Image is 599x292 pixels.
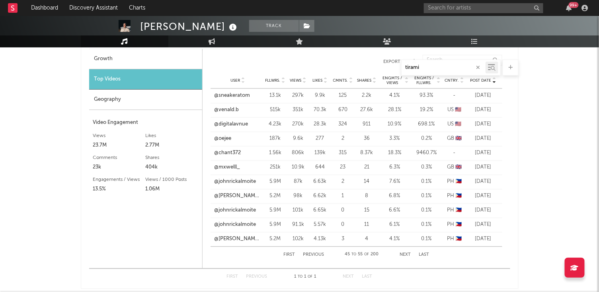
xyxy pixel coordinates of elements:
[333,121,353,129] div: 324
[357,106,377,114] div: 27.6k
[468,164,498,172] div: [DATE]
[566,5,572,11] button: 99+
[289,121,307,129] div: 270k
[265,135,285,143] div: 187k
[413,92,441,100] div: 93.3 %
[146,163,198,172] div: 404k
[311,149,329,157] div: 139k
[246,274,267,279] button: Previous
[445,221,464,229] div: PH
[289,207,307,215] div: 101k
[423,55,502,66] input: Search...
[413,207,441,215] div: 0.1 %
[289,149,307,157] div: 806k
[303,253,324,257] button: Previous
[215,92,250,100] a: @sneakeratom
[333,106,353,114] div: 670
[413,235,441,243] div: 0.1 %
[215,221,256,229] a: @johnrickalmoite
[289,221,307,229] div: 91.1k
[93,163,146,172] div: 23k
[455,194,462,199] span: 🇵🇭
[215,106,239,114] a: @venald.b
[289,106,307,114] div: 351k
[381,149,409,157] div: 18.3 %
[413,164,441,172] div: 0.3 %
[455,122,461,127] span: 🇺🇸
[445,149,464,157] div: -
[413,106,441,114] div: 19.2 %
[468,178,498,186] div: [DATE]
[413,121,441,129] div: 698.1 %
[413,192,441,200] div: 0.1 %
[298,275,302,278] span: to
[357,149,377,157] div: 8.37k
[215,178,256,186] a: @johnrickalmoite
[445,121,464,129] div: US
[333,221,353,229] div: 0
[455,136,462,141] span: 🇬🇧
[93,184,146,194] div: 13.5%
[357,121,377,129] div: 911
[468,135,498,143] div: [DATE]
[413,135,441,143] div: 0.2 %
[468,149,498,157] div: [DATE]
[215,121,248,129] a: @digitalavnue
[381,192,409,200] div: 6.8 %
[343,274,354,279] button: Next
[265,121,285,129] div: 4.23k
[93,141,146,150] div: 23.7M
[333,164,353,172] div: 23
[468,106,498,114] div: [DATE]
[333,192,353,200] div: 1
[333,207,353,215] div: 0
[357,92,377,100] div: 2.2k
[365,253,369,257] span: of
[146,141,198,150] div: 2.77M
[289,164,307,172] div: 10.9k
[311,92,329,100] div: 9.9k
[381,207,409,215] div: 6.6 %
[468,221,498,229] div: [DATE]
[231,78,240,83] span: User
[470,78,492,83] span: Post Date
[93,118,198,127] div: Video Engagement
[93,175,146,184] div: Engagements / Views
[311,221,329,229] div: 5.57k
[445,192,464,200] div: PH
[215,235,261,243] a: @[PERSON_NAME].lyricssss
[413,76,436,86] span: Engmts / Fllwrs.
[468,92,498,100] div: [DATE]
[146,184,198,194] div: 1.06M
[362,274,373,279] button: Last
[289,92,307,100] div: 297k
[89,90,202,110] div: Geography
[419,253,429,257] button: Last
[468,192,498,200] div: [DATE]
[445,106,464,114] div: US
[93,131,146,141] div: Views
[357,235,377,243] div: 4
[265,149,285,157] div: 1.56k
[89,69,202,90] div: Top Videos
[146,175,198,184] div: Views / 1000 Posts
[445,78,459,83] span: Cntry.
[146,131,198,141] div: Likes
[265,78,281,83] span: Fllwrs.
[381,106,409,114] div: 28.1 %
[357,78,372,83] span: Shares
[468,207,498,215] div: [DATE]
[311,178,329,186] div: 6.63k
[313,78,323,83] span: Likes
[311,207,329,215] div: 6.65k
[468,121,498,129] div: [DATE]
[357,178,377,186] div: 14
[445,207,464,215] div: PH
[215,164,240,172] a: @mxwelll_
[381,92,409,100] div: 4.1 %
[265,235,285,243] div: 5.2M
[455,208,462,213] span: 🇵🇭
[455,237,462,242] span: 🇵🇭
[445,235,464,243] div: PH
[215,135,232,143] a: @oejee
